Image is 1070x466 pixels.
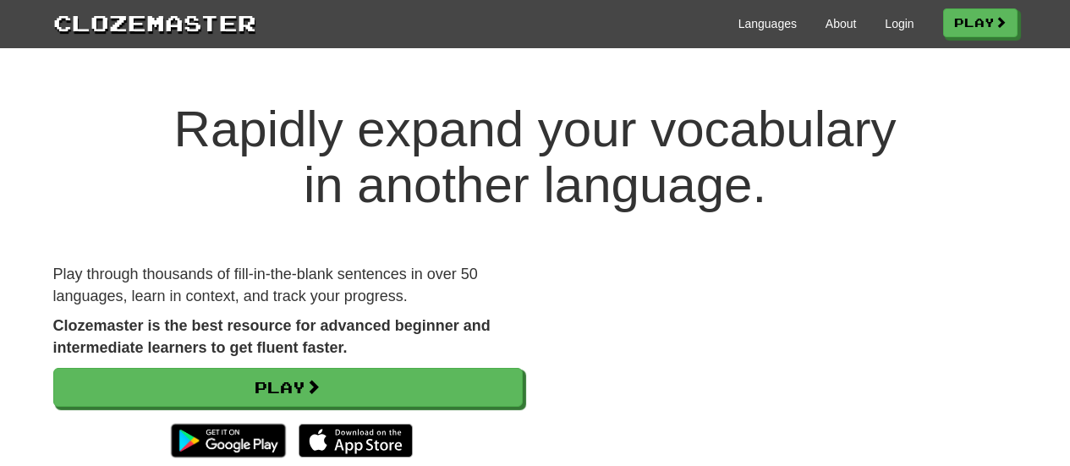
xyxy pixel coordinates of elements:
a: Login [885,15,914,32]
a: About [826,15,857,32]
p: Play through thousands of fill-in-the-blank sentences in over 50 languages, learn in context, and... [53,264,523,307]
a: Play [53,368,523,407]
a: Play [943,8,1018,37]
a: Languages [738,15,797,32]
img: Get it on Google Play [162,415,294,466]
a: Clozemaster [53,7,256,38]
img: Download_on_the_App_Store_Badge_US-UK_135x40-25178aeef6eb6b83b96f5f2d004eda3bffbb37122de64afbaef7... [299,424,413,458]
strong: Clozemaster is the best resource for advanced beginner and intermediate learners to get fluent fa... [53,317,491,356]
